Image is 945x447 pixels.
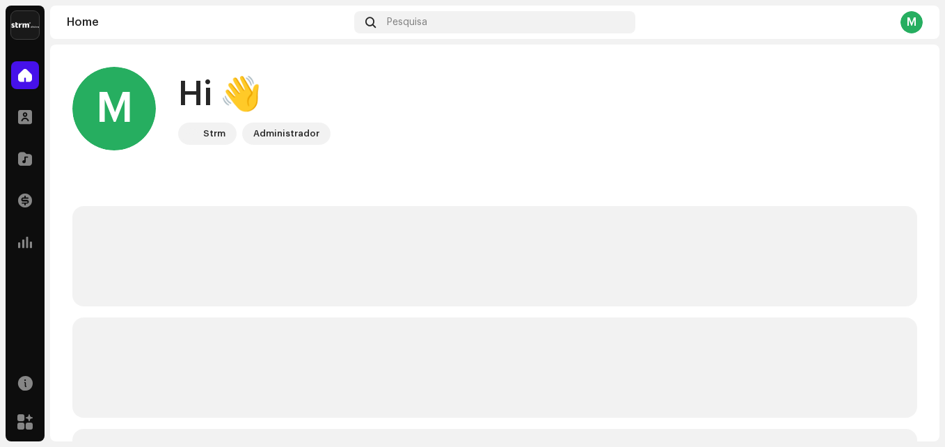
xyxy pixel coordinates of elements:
[253,125,319,142] div: Administrador
[11,11,39,39] img: 408b884b-546b-4518-8448-1008f9c76b02
[72,67,156,150] div: M
[203,125,225,142] div: Strm
[178,72,331,117] div: Hi 👋
[387,17,427,28] span: Pesquisa
[900,11,923,33] div: M
[67,17,349,28] div: Home
[181,125,198,142] img: 408b884b-546b-4518-8448-1008f9c76b02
